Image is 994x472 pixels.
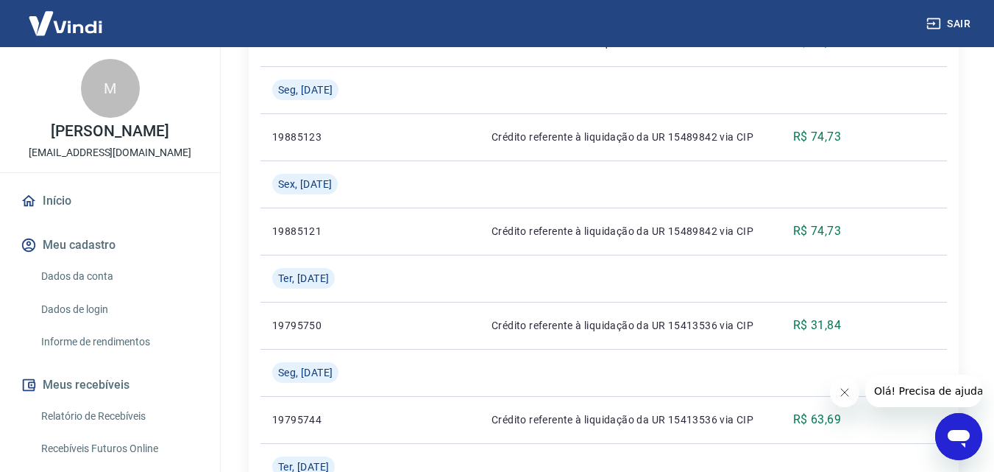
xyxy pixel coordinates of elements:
p: 19885123 [272,130,341,144]
p: R$ 74,73 [793,222,841,240]
span: Ter, [DATE] [278,271,329,286]
p: Crédito referente à liquidação da UR 15413536 via CIP [491,412,760,427]
a: Início [18,185,202,217]
iframe: Botão para abrir a janela de mensagens [935,413,982,460]
a: Relatório de Recebíveis [35,401,202,432]
a: Dados de login [35,295,202,325]
iframe: Fechar mensagem [830,378,859,407]
p: R$ 74,73 [793,128,841,146]
div: M [81,59,140,118]
span: Seg, [DATE] [278,82,333,97]
a: Informe de rendimentos [35,327,202,357]
p: R$ 31,84 [793,317,841,334]
p: Crédito referente à liquidação da UR 15489842 via CIP [491,130,760,144]
span: Olá! Precisa de ajuda? [9,10,124,22]
a: Dados da conta [35,261,202,292]
button: Meus recebíveis [18,369,202,401]
img: Vindi [18,1,113,46]
span: Sex, [DATE] [278,177,332,191]
a: Recebíveis Futuros Online [35,434,202,464]
span: Seg, [DATE] [278,365,333,380]
p: R$ 63,69 [793,411,841,429]
iframe: Mensagem da empresa [865,375,982,407]
p: Crédito referente à liquidação da UR 15489842 via CIP [491,224,760,239]
p: 19885121 [272,224,341,239]
p: Crédito referente à liquidação da UR 15413536 via CIP [491,318,760,333]
button: Meu cadastro [18,229,202,261]
button: Sair [923,10,976,38]
p: [PERSON_NAME] [51,124,168,139]
p: [EMAIL_ADDRESS][DOMAIN_NAME] [29,145,191,161]
p: 19795750 [272,318,341,333]
p: 19795744 [272,412,341,427]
